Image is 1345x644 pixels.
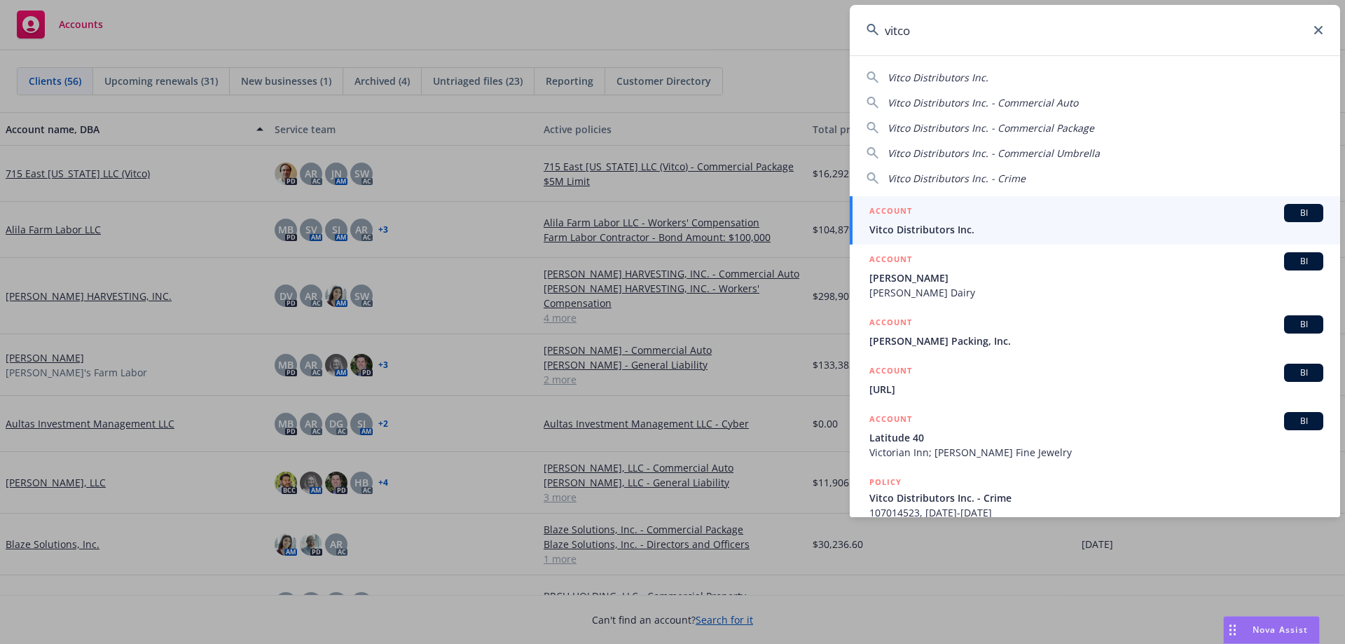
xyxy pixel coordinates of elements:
[869,204,912,221] h5: ACCOUNT
[869,505,1323,520] span: 107014523, [DATE]-[DATE]
[850,356,1340,404] a: ACCOUNTBI[URL]
[1290,255,1318,268] span: BI
[888,96,1078,109] span: Vitco Distributors Inc. - Commercial Auto
[888,121,1094,135] span: Vitco Distributors Inc. - Commercial Package
[869,270,1323,285] span: [PERSON_NAME]
[1290,318,1318,331] span: BI
[869,412,912,429] h5: ACCOUNT
[888,172,1026,185] span: Vitco Distributors Inc. - Crime
[869,252,912,269] h5: ACCOUNT
[869,334,1323,348] span: [PERSON_NAME] Packing, Inc.
[869,382,1323,397] span: [URL]
[869,445,1323,460] span: Victorian Inn; [PERSON_NAME] Fine Jewelry
[1290,207,1318,219] span: BI
[869,285,1323,300] span: [PERSON_NAME] Dairy
[850,245,1340,308] a: ACCOUNTBI[PERSON_NAME][PERSON_NAME] Dairy
[850,308,1340,356] a: ACCOUNTBI[PERSON_NAME] Packing, Inc.
[869,475,902,489] h5: POLICY
[850,196,1340,245] a: ACCOUNTBIVitco Distributors Inc.
[850,404,1340,467] a: ACCOUNTBILatitude 40Victorian Inn; [PERSON_NAME] Fine Jewelry
[1253,624,1308,636] span: Nova Assist
[1224,617,1241,643] div: Drag to move
[850,5,1340,55] input: Search...
[869,315,912,332] h5: ACCOUNT
[888,71,988,84] span: Vitco Distributors Inc.
[1290,415,1318,427] span: BI
[869,222,1323,237] span: Vitco Distributors Inc.
[869,430,1323,445] span: Latitude 40
[850,467,1340,528] a: POLICYVitco Distributors Inc. - Crime107014523, [DATE]-[DATE]
[1290,366,1318,379] span: BI
[888,146,1100,160] span: Vitco Distributors Inc. - Commercial Umbrella
[1223,616,1320,644] button: Nova Assist
[869,491,1323,505] span: Vitco Distributors Inc. - Crime
[869,364,912,381] h5: ACCOUNT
